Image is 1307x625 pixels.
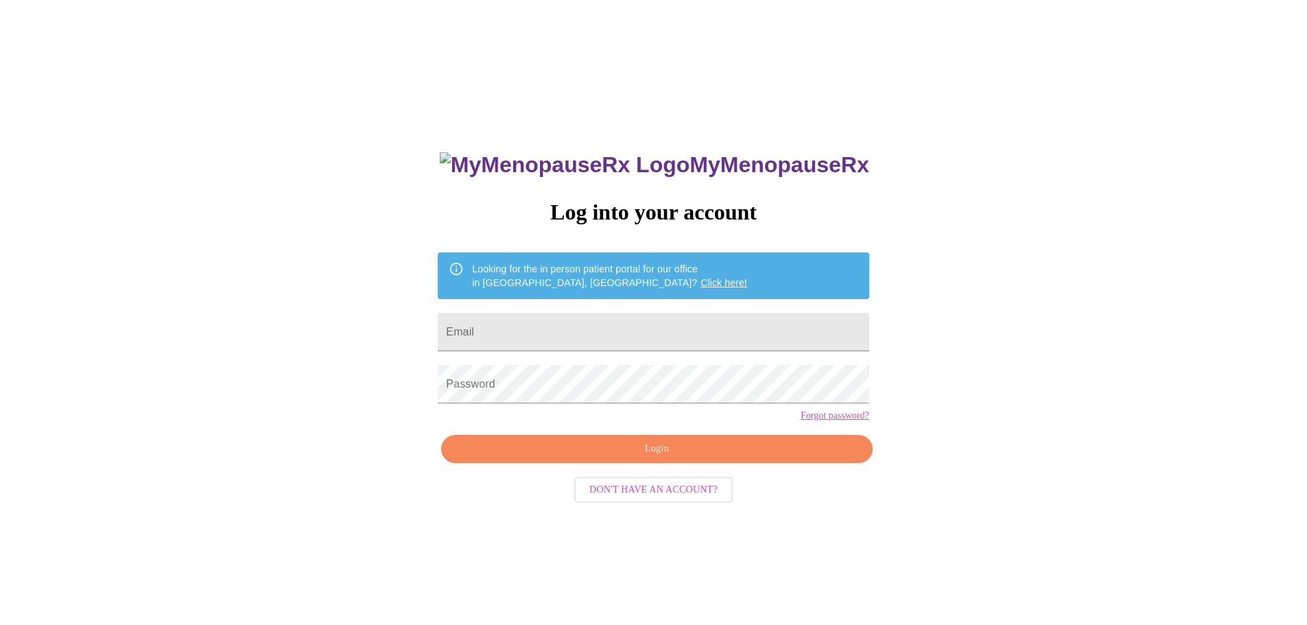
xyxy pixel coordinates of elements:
button: Don't have an account? [574,477,733,504]
img: MyMenopauseRx Logo [440,152,690,178]
h3: Log into your account [438,200,869,225]
span: Login [457,440,856,458]
a: Click here! [700,277,747,288]
h3: MyMenopauseRx [440,152,869,178]
a: Forgot password? [801,410,869,421]
span: Don't have an account? [589,482,718,499]
a: Don't have an account? [571,483,736,495]
div: Looking for the in person patient portal for our office in [GEOGRAPHIC_DATA], [GEOGRAPHIC_DATA]? [472,257,747,295]
button: Login [441,435,872,463]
